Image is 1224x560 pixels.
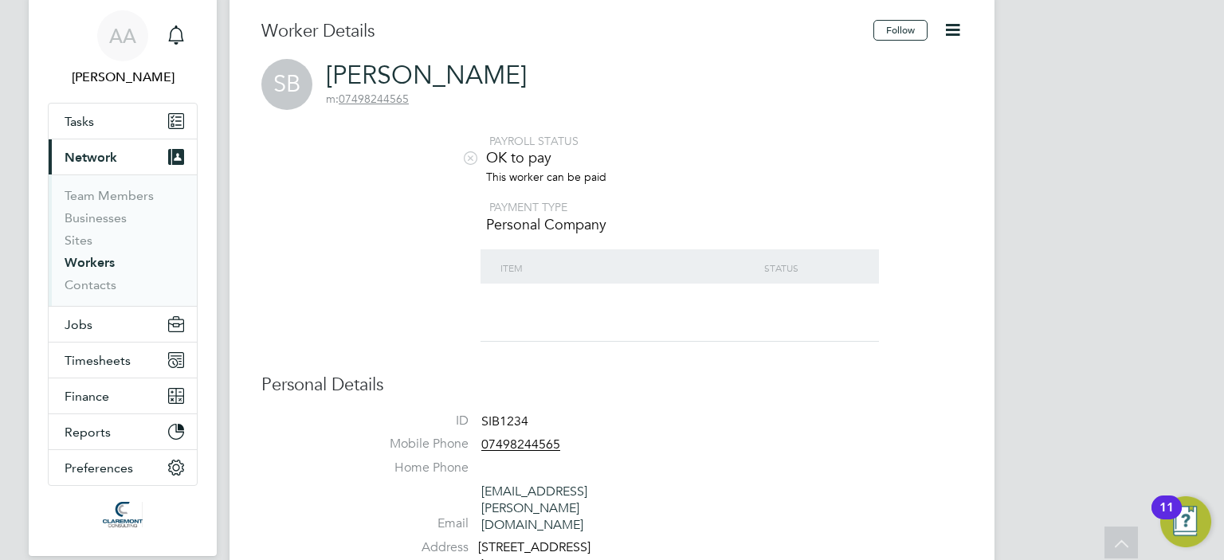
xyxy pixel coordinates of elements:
[49,378,197,413] button: Finance
[109,25,136,46] span: AA
[49,307,197,342] button: Jobs
[48,10,198,87] a: AA[PERSON_NAME]
[65,389,109,404] span: Finance
[49,104,197,139] a: Tasks
[65,233,92,248] a: Sites
[49,174,197,306] div: Network
[489,134,579,148] span: PAYROLL STATUS
[65,114,94,129] span: Tasks
[65,425,111,440] span: Reports
[357,215,963,233] li: Personal Company
[48,68,198,87] span: Afzal Ahmed
[496,249,760,286] div: Item
[1159,507,1174,528] div: 11
[65,150,117,165] span: Network
[49,343,197,378] button: Timesheets
[65,460,133,476] span: Preferences
[65,277,116,292] a: Contacts
[357,436,469,452] label: Mobile Phone
[48,502,198,527] a: Go to home page
[873,20,928,41] button: Follow
[326,60,527,91] a: [PERSON_NAME]
[49,414,197,449] button: Reports
[357,539,469,556] label: Address
[481,437,560,453] tcxspan: Call 07498244565 via 3CX
[481,484,587,533] a: [EMAIL_ADDRESS][PERSON_NAME][DOMAIN_NAME]
[357,460,469,476] label: Home Phone
[339,92,409,106] tcxspan: Call 07498244565 via 3CX
[486,170,606,184] span: This worker can be paid
[65,188,154,203] a: Team Members
[65,255,115,270] a: Workers
[65,353,131,368] span: Timesheets
[49,139,197,174] button: Network
[326,92,339,106] span: m:
[1160,496,1211,547] button: Open Resource Center, 11 new notifications
[489,200,567,214] span: PAYMENT TYPE
[357,515,469,532] label: Email
[760,249,863,286] div: Status
[103,502,142,527] img: claremontconsulting1-logo-retina.png
[65,317,92,332] span: Jobs
[481,413,528,429] span: SIB1234
[261,59,312,110] span: SB
[65,210,127,225] a: Businesses
[261,374,963,397] h3: Personal Details
[357,413,469,429] label: ID
[261,20,873,43] h3: Worker Details
[486,148,551,166] span: OK to pay
[49,450,197,485] button: Preferences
